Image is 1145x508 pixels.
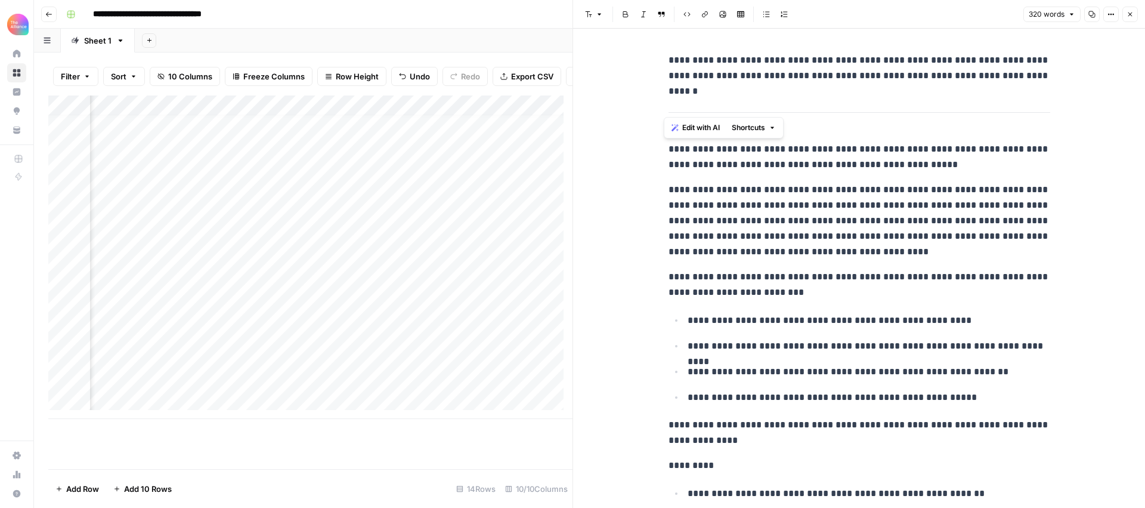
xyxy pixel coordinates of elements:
[150,67,220,86] button: 10 Columns
[111,70,126,82] span: Sort
[451,479,500,498] div: 14 Rows
[1023,7,1081,22] button: 320 words
[106,479,179,498] button: Add 10 Rows
[7,14,29,35] img: Alliance Logo
[7,44,26,63] a: Home
[442,67,488,86] button: Redo
[7,465,26,484] a: Usage
[410,70,430,82] span: Undo
[84,35,112,47] div: Sheet 1
[7,101,26,121] a: Opportunities
[1029,9,1064,20] span: 320 words
[682,122,720,133] span: Edit with AI
[124,483,172,495] span: Add 10 Rows
[7,82,26,101] a: Insights
[7,484,26,503] button: Help + Support
[7,446,26,465] a: Settings
[48,479,106,498] button: Add Row
[7,10,26,39] button: Workspace: Alliance
[243,70,305,82] span: Freeze Columns
[511,70,553,82] span: Export CSV
[336,70,379,82] span: Row Height
[667,120,725,136] button: Edit with AI
[727,120,781,136] button: Shortcuts
[103,67,145,86] button: Sort
[391,67,438,86] button: Undo
[461,70,480,82] span: Redo
[168,70,212,82] span: 10 Columns
[225,67,312,86] button: Freeze Columns
[317,67,386,86] button: Row Height
[61,70,80,82] span: Filter
[7,121,26,140] a: Your Data
[53,67,98,86] button: Filter
[66,483,99,495] span: Add Row
[61,29,135,53] a: Sheet 1
[7,63,26,82] a: Browse
[732,122,765,133] span: Shortcuts
[493,67,561,86] button: Export CSV
[500,479,572,498] div: 10/10 Columns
